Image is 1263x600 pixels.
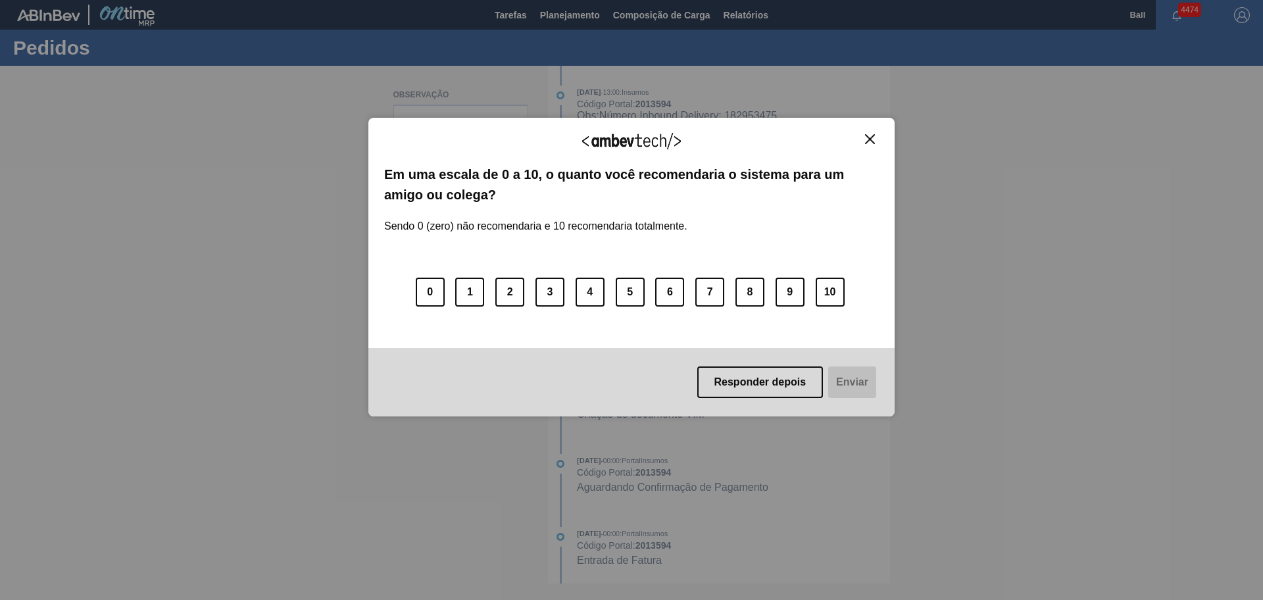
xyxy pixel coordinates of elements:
[776,278,805,307] button: 9
[816,278,845,307] button: 10
[616,278,645,307] button: 5
[384,205,687,232] label: Sendo 0 (zero) não recomendaria e 10 recomendaria totalmente.
[455,278,484,307] button: 1
[495,278,524,307] button: 2
[582,133,681,149] img: Logo Ambevtech
[861,134,879,145] button: Close
[384,164,879,205] label: Em uma escala de 0 a 10, o quanto você recomendaria o sistema para um amigo ou colega?
[735,278,764,307] button: 8
[535,278,564,307] button: 3
[655,278,684,307] button: 6
[695,278,724,307] button: 7
[576,278,605,307] button: 4
[697,366,824,398] button: Responder depois
[865,134,875,144] img: Close
[416,278,445,307] button: 0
